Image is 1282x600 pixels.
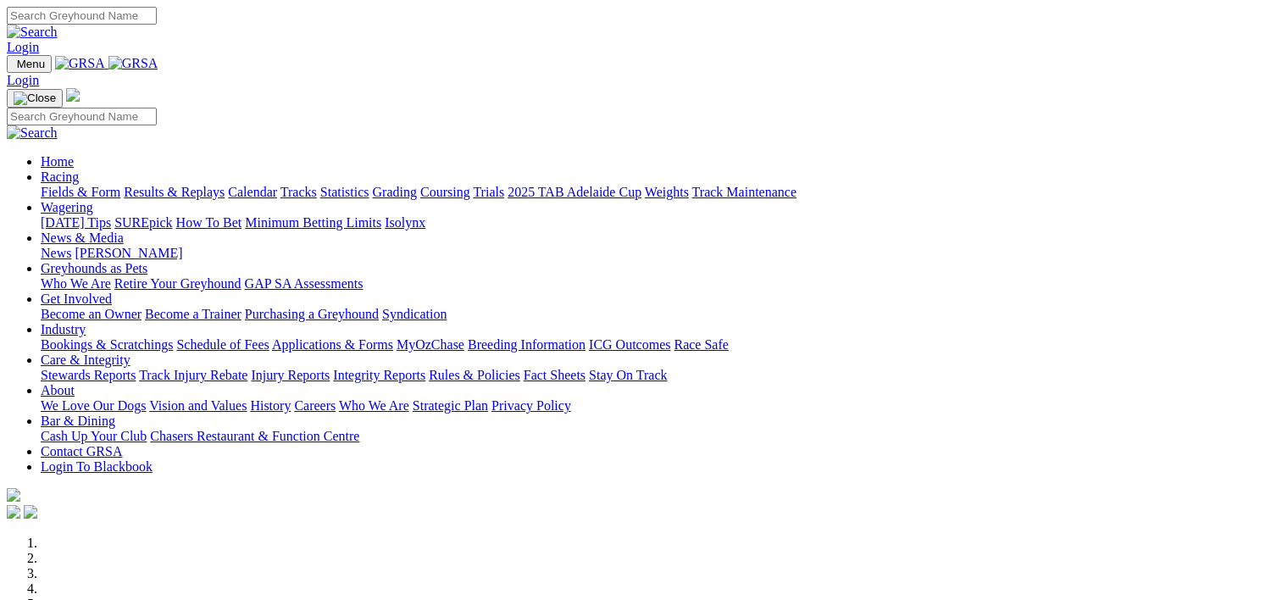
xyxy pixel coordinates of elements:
[7,505,20,519] img: facebook.svg
[17,58,45,70] span: Menu
[41,276,111,291] a: Who We Are
[114,276,241,291] a: Retire Your Greyhound
[41,414,115,428] a: Bar & Dining
[41,307,1275,322] div: Get Involved
[7,108,157,125] input: Search
[339,398,409,413] a: Who We Are
[41,261,147,275] a: Greyhounds as Pets
[589,368,667,382] a: Stay On Track
[41,322,86,336] a: Industry
[245,215,381,230] a: Minimum Betting Limits
[41,185,120,199] a: Fields & Form
[508,185,641,199] a: 2025 TAB Adelaide Cup
[373,185,417,199] a: Grading
[41,429,1275,444] div: Bar & Dining
[250,398,291,413] a: History
[41,398,1275,414] div: About
[41,169,79,184] a: Racing
[413,398,488,413] a: Strategic Plan
[14,92,56,105] img: Close
[41,200,93,214] a: Wagering
[320,185,369,199] a: Statistics
[524,368,586,382] a: Fact Sheets
[473,185,504,199] a: Trials
[333,368,425,382] a: Integrity Reports
[114,215,172,230] a: SUREpick
[674,337,728,352] a: Race Safe
[41,231,124,245] a: News & Media
[692,185,796,199] a: Track Maintenance
[7,25,58,40] img: Search
[7,125,58,141] img: Search
[41,444,122,458] a: Contact GRSA
[420,185,470,199] a: Coursing
[108,56,158,71] img: GRSA
[41,215,111,230] a: [DATE] Tips
[41,353,130,367] a: Care & Integrity
[176,337,269,352] a: Schedule of Fees
[645,185,689,199] a: Weights
[228,185,277,199] a: Calendar
[41,459,153,474] a: Login To Blackbook
[124,185,225,199] a: Results & Replays
[382,307,447,321] a: Syndication
[589,337,670,352] a: ICG Outcomes
[41,429,147,443] a: Cash Up Your Club
[55,56,105,71] img: GRSA
[468,337,586,352] a: Breeding Information
[7,7,157,25] input: Search
[66,88,80,102] img: logo-grsa-white.png
[24,505,37,519] img: twitter.svg
[385,215,425,230] a: Isolynx
[41,337,173,352] a: Bookings & Scratchings
[7,89,63,108] button: Toggle navigation
[251,368,330,382] a: Injury Reports
[41,154,74,169] a: Home
[150,429,359,443] a: Chasers Restaurant & Function Centre
[41,368,1275,383] div: Care & Integrity
[41,368,136,382] a: Stewards Reports
[41,383,75,397] a: About
[41,246,71,260] a: News
[272,337,393,352] a: Applications & Forms
[7,73,39,87] a: Login
[397,337,464,352] a: MyOzChase
[280,185,317,199] a: Tracks
[41,276,1275,292] div: Greyhounds as Pets
[429,368,520,382] a: Rules & Policies
[245,276,364,291] a: GAP SA Assessments
[41,292,112,306] a: Get Involved
[41,246,1275,261] div: News & Media
[41,307,142,321] a: Become an Owner
[491,398,571,413] a: Privacy Policy
[7,55,52,73] button: Toggle navigation
[294,398,336,413] a: Careers
[245,307,379,321] a: Purchasing a Greyhound
[41,398,146,413] a: We Love Our Dogs
[145,307,241,321] a: Become a Trainer
[139,368,247,382] a: Track Injury Rebate
[7,488,20,502] img: logo-grsa-white.png
[176,215,242,230] a: How To Bet
[41,185,1275,200] div: Racing
[149,398,247,413] a: Vision and Values
[41,337,1275,353] div: Industry
[75,246,182,260] a: [PERSON_NAME]
[41,215,1275,231] div: Wagering
[7,40,39,54] a: Login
